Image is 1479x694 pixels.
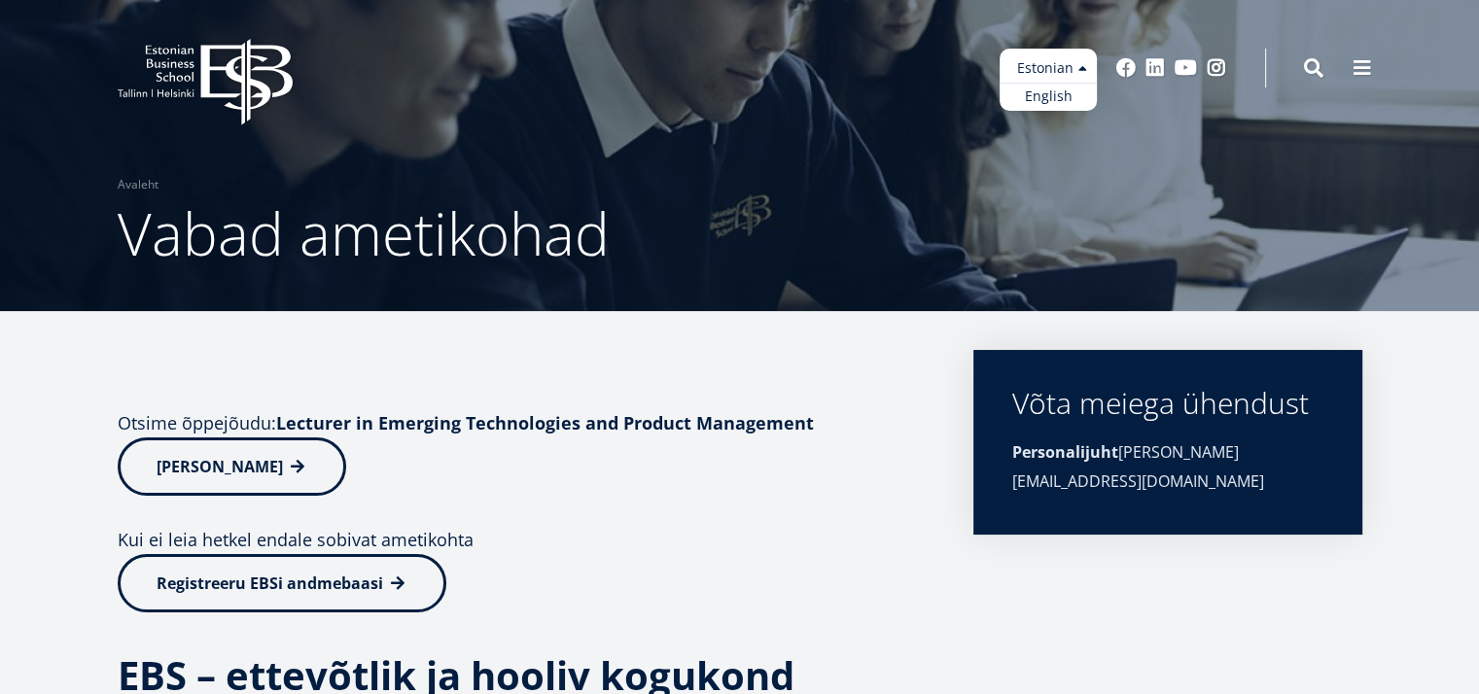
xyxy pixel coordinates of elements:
[1012,437,1323,496] div: [PERSON_NAME][EMAIL_ADDRESS][DOMAIN_NAME]
[118,554,446,612] a: Registreeru EBSi andmebaasi
[157,573,383,594] span: Registreeru EBSi andmebaasi
[1207,58,1226,78] a: Instagram
[118,408,934,496] p: Otsime õppejõudu:
[118,437,346,496] a: [PERSON_NAME]
[1116,58,1136,78] a: Facebook
[1145,58,1165,78] a: Linkedin
[118,525,934,554] p: Kui ei leia hetkel endale sobivat ametikohta
[1012,389,1323,418] div: Võta meiega ühendust
[1012,441,1118,463] strong: Personalijuht
[118,193,610,273] span: Vabad ametikohad
[1175,58,1197,78] a: Youtube
[157,456,283,477] span: [PERSON_NAME]
[118,175,158,194] a: Avaleht
[276,411,814,434] strong: Lecturer in Emerging Technologies and Product Management
[1000,83,1097,111] a: English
